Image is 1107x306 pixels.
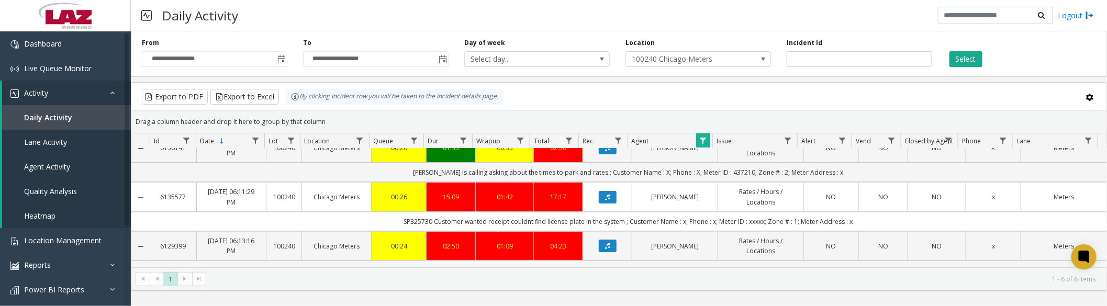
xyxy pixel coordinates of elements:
span: 100240 Chicago Meters [626,52,742,66]
a: Rates / Hours / Locations [724,236,797,256]
a: Rec. Filter Menu [611,133,625,148]
a: 01:09 [482,241,527,251]
a: Wrapup Filter Menu [513,133,528,148]
button: Export to PDF [142,89,208,105]
a: [DATE] 06:13:16 PM [203,236,260,256]
button: Export to Excel [210,89,279,105]
a: 6135577 [156,192,190,202]
span: Activity [24,88,48,98]
img: 'icon' [10,237,19,245]
a: NO [865,241,901,251]
a: Agent Filter Menu [696,133,710,148]
span: Lane [1017,137,1031,145]
a: Total Filter Menu [562,133,576,148]
a: 100240 [273,241,296,251]
span: NO [878,242,888,251]
span: Reports [24,260,51,270]
h3: Daily Activity [157,3,243,28]
span: Location Management [24,235,102,245]
a: Activity [2,81,131,105]
a: NO [914,241,959,251]
span: NO [878,192,888,201]
span: Lane Activity [24,137,67,147]
span: Daily Activity [24,112,72,122]
span: Rec. [583,137,595,145]
button: Select [949,51,982,67]
a: Rates / Hours / Locations [724,187,797,207]
a: Chicago Meters [308,241,365,251]
a: Phone Filter Menu [996,133,1010,148]
a: 04:23 [540,241,576,251]
span: Toggle popup [275,52,287,66]
a: Location Filter Menu [353,133,367,148]
td: [PERSON_NAME] is calling asking about the times to park and rates ; Customer Name : X; Phone : X;... [150,163,1106,182]
span: Queue [373,137,393,145]
a: Closed by Agent Filter Menu [942,133,956,148]
kendo-pager-info: 1 - 6 of 6 items [213,275,1096,284]
a: 00:26 [378,192,420,202]
a: Lane Filter Menu [1081,133,1095,148]
span: Total [534,137,549,145]
a: Collapse Details [131,194,150,202]
img: infoIcon.svg [291,93,299,101]
a: x [972,192,1014,202]
a: Lane Activity [2,130,131,154]
a: Heatmap [2,203,131,228]
label: From [142,38,159,48]
a: Daily Activity [2,105,131,130]
a: 6129399 [156,241,190,251]
div: 17:17 [540,192,576,202]
a: Alert Filter Menu [835,133,849,148]
span: Dashboard [24,39,62,49]
a: NO [810,192,852,202]
a: Id Filter Menu [180,133,194,148]
a: Issue Filter Menu [781,133,795,148]
span: Quality Analysis [24,186,77,196]
a: Collapse Details [131,144,150,153]
label: Day of week [464,38,505,48]
a: Chicago Meters [308,192,365,202]
label: Incident Id [787,38,822,48]
img: 'icon' [10,286,19,294]
td: 495137 [PERSON_NAME] wanted to know if her can park after 6; Customer Name : x; Phone : x; Meter ... [150,260,1106,279]
a: NO [865,192,901,202]
span: Dur [428,137,439,145]
img: 'icon' [10,65,19,73]
label: Location [625,38,655,48]
a: [PERSON_NAME] [639,192,711,202]
a: NO [914,192,959,202]
a: Lot Filter Menu [284,133,298,148]
a: Dur Filter Menu [456,133,470,148]
span: Issue [717,137,732,145]
a: Agent Activity [2,154,131,179]
span: NO [932,192,942,201]
a: 00:24 [378,241,420,251]
div: Data table [131,133,1106,267]
span: Sortable [218,137,226,145]
img: logout [1086,10,1094,21]
span: Page 1 [163,272,177,286]
td: SP325730 Customer wanted receipt couldnt find license plate in the system ; Customer Name : x; Ph... [150,212,1106,231]
span: Lot [269,137,278,145]
a: 15:09 [433,192,469,202]
span: Location [305,137,330,145]
a: 01:42 [482,192,527,202]
span: Vend [856,137,871,145]
span: Wrapup [477,137,501,145]
div: Drag a column header and drop it here to group by that column [131,112,1106,131]
a: Vend Filter Menu [884,133,898,148]
a: 100240 [273,192,296,202]
span: Agent Activity [24,162,70,172]
span: Date [200,137,214,145]
span: Closed by Agent [905,137,954,145]
img: 'icon' [10,89,19,98]
span: Phone [962,137,981,145]
a: Logout [1058,10,1094,21]
a: x [972,241,1014,251]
